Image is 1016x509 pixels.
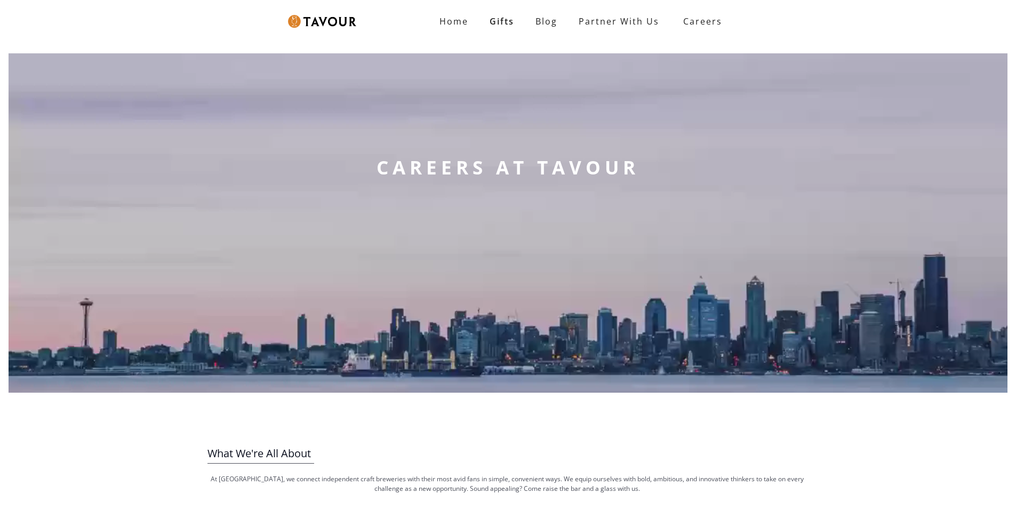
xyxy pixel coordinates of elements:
strong: CAREERS AT TAVOUR [377,155,639,180]
strong: Home [439,15,468,27]
a: Careers [670,6,730,36]
h3: What We're All About [207,444,807,463]
p: At [GEOGRAPHIC_DATA], we connect independent craft breweries with their most avid fans in simple,... [207,474,807,494]
a: Home [429,11,479,32]
a: Blog [525,11,568,32]
strong: Careers [683,11,722,32]
a: Gifts [479,11,525,32]
a: partner with us [568,11,670,32]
